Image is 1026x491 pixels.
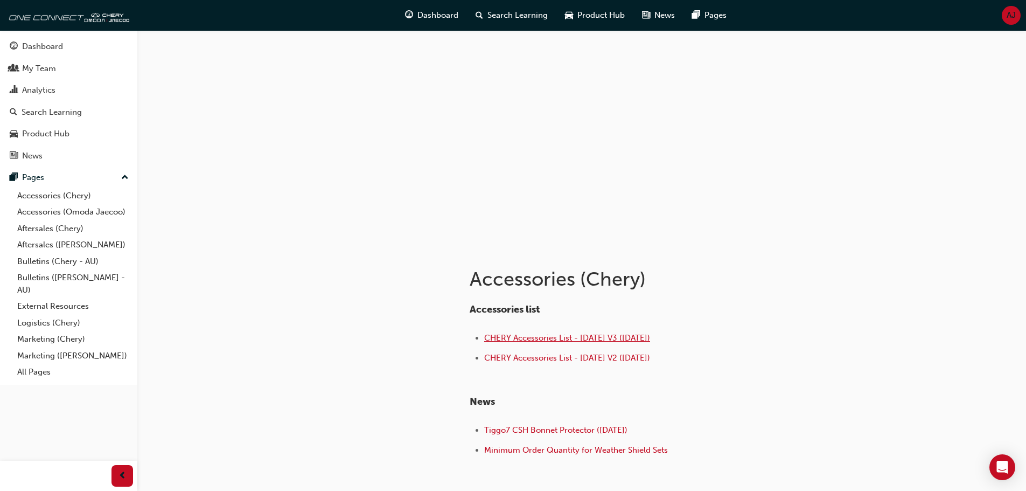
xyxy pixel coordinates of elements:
[487,9,548,22] span: Search Learning
[10,108,17,117] span: search-icon
[4,168,133,188] button: Pages
[118,469,127,483] span: prev-icon
[4,146,133,166] a: News
[704,9,727,22] span: Pages
[1002,6,1021,25] button: AJ
[577,9,625,22] span: Product Hub
[1007,9,1016,22] span: AJ
[405,9,413,22] span: guage-icon
[10,151,18,161] span: news-icon
[470,396,495,407] span: News
[633,4,683,26] a: news-iconNews
[484,353,650,363] a: CHERY Accessories List - [DATE] V2 ([DATE])
[22,128,69,140] div: Product Hub
[22,150,43,162] div: News
[4,34,133,168] button: DashboardMy TeamAnalyticsSearch LearningProduct HubNews
[654,9,675,22] span: News
[10,173,18,183] span: pages-icon
[692,9,700,22] span: pages-icon
[4,80,133,100] a: Analytics
[13,364,133,381] a: All Pages
[22,63,56,75] div: My Team
[484,333,650,343] a: CHERY Accessories List - [DATE] V3 ([DATE])
[13,298,133,315] a: External Resources
[13,237,133,253] a: Aftersales ([PERSON_NAME])
[22,106,82,119] div: Search Learning
[484,425,627,435] a: Tiggo7 CSH Bonnet Protector ([DATE])
[417,9,458,22] span: Dashboard
[13,188,133,204] a: Accessories (Chery)
[4,124,133,144] a: Product Hub
[565,9,573,22] span: car-icon
[13,315,133,331] a: Logistics (Chery)
[10,64,18,74] span: people-icon
[484,445,668,455] a: Minimum Order Quantity for Weather Shield Sets
[683,4,735,26] a: pages-iconPages
[22,84,55,96] div: Analytics
[467,4,556,26] a: search-iconSearch Learning
[470,267,823,291] h1: Accessories (Chery)
[121,171,129,185] span: up-icon
[22,171,44,184] div: Pages
[470,303,540,315] span: Accessories list
[642,9,650,22] span: news-icon
[476,9,483,22] span: search-icon
[4,102,133,122] a: Search Learning
[4,37,133,57] a: Dashboard
[396,4,467,26] a: guage-iconDashboard
[556,4,633,26] a: car-iconProduct Hub
[10,129,18,139] span: car-icon
[22,40,63,53] div: Dashboard
[13,269,133,298] a: Bulletins ([PERSON_NAME] - AU)
[5,4,129,26] img: oneconnect
[989,454,1015,480] div: Open Intercom Messenger
[13,220,133,237] a: Aftersales (Chery)
[13,348,133,364] a: Marketing ([PERSON_NAME])
[10,86,18,95] span: chart-icon
[10,42,18,52] span: guage-icon
[4,59,133,79] a: My Team
[13,331,133,348] a: Marketing (Chery)
[13,253,133,270] a: Bulletins (Chery - AU)
[13,204,133,220] a: Accessories (Omoda Jaecoo)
